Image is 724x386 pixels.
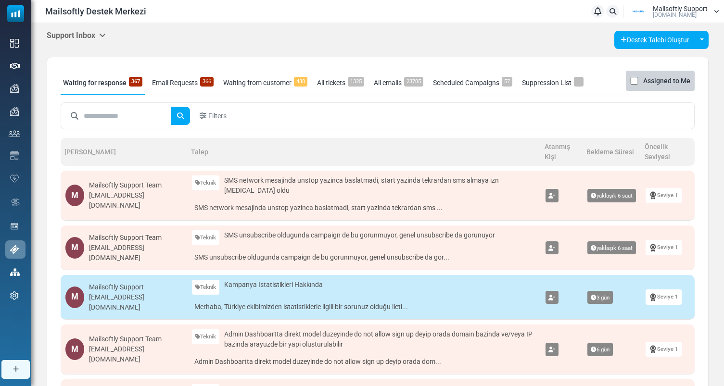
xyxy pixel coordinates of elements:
div: Mailsoftly Support Team [89,233,182,243]
a: Scheduled Campaigns57 [431,71,515,95]
span: Kampanya Istatistikleri Hakkında [224,280,323,290]
h5: Support Inbox [47,31,106,40]
span: 438 [294,77,307,87]
img: contacts-icon.svg [9,130,20,137]
label: Assigned to Me [643,75,690,87]
a: Destek Talebi Oluştur [614,31,696,49]
a: Email Requests366 [150,71,216,95]
a: User Logo Mailsoftly Support [DOMAIN_NAME] [626,4,719,19]
div: M [65,338,84,360]
div: M [65,237,84,259]
div: [EMAIL_ADDRESS][DOMAIN_NAME] [89,243,182,263]
span: 6 gün [587,343,613,356]
div: Mailsoftly Support Team [89,334,182,344]
a: All emails23705 [371,71,426,95]
span: Mailsoftly Support [653,5,708,12]
img: workflow.svg [10,197,21,208]
a: Suppression List [520,71,586,95]
a: All tickets1325 [315,71,367,95]
div: [EMAIL_ADDRESS][DOMAIN_NAME] [89,292,182,312]
a: Seviye 1 [646,289,682,304]
span: 57 [502,77,512,87]
img: settings-icon.svg [10,291,19,300]
span: SMS unsubscribe oldugunda campaign de bu gorunmuyor, genel unsubscribe da gorunuyor [224,230,495,240]
span: Mailsoftly Destek Merkezi [45,5,146,18]
img: landing_pages.svg [10,222,19,231]
a: Teknik [192,230,219,245]
img: campaigns-icon.png [10,107,19,116]
span: yaklaşık 6 saat [587,241,636,255]
a: Merhaba, Türkiye ekibimizden istatistiklerle ilgili bir sorunuz olduğu ileti... [192,299,535,314]
span: yaklaşık 6 saat [587,189,636,202]
span: 1325 [348,77,364,87]
img: campaigns-icon.png [10,84,19,93]
a: Seviye 1 [646,240,682,255]
span: 367 [129,77,142,87]
div: Mailsoftly Support [89,282,182,292]
span: 3 gün [587,291,613,304]
a: SMS unsubscribe oldugunda campaign de bu gorunmuyor, genel unsubscribe da gor... [192,250,535,265]
div: Mailsoftly Support Team [89,180,182,190]
img: dashboard-icon.svg [10,39,19,48]
div: [EMAIL_ADDRESS][DOMAIN_NAME] [89,344,182,364]
span: 23705 [404,77,423,87]
a: SMS network mesajinda unstop yazinca baslatmadi, start yazinda tekrardan sms ... [192,200,535,215]
span: Filters [208,111,227,121]
th: Öncelik Seviyesi [641,138,695,166]
th: Atanmış Kişi [541,138,583,166]
a: Seviye 1 [646,342,682,357]
a: Waiting for response367 [61,71,145,95]
th: Bekleme Süresi [583,138,641,166]
span: 366 [200,77,214,87]
span: [DOMAIN_NAME] [653,12,697,18]
a: Admin Dashboartta direkt model duzeyinde do not allow sign up deyip orada dom... [192,354,535,369]
img: User Logo [626,4,650,19]
th: [PERSON_NAME] [61,138,187,166]
a: Seviye 1 [646,188,682,203]
div: M [65,286,84,308]
span: Admin Dashboartta direkt model duzeyinde do not allow sign up deyip orada domain bazinda ve/veya ... [224,329,535,349]
img: support-icon-active.svg [10,245,19,254]
div: [EMAIL_ADDRESS][DOMAIN_NAME] [89,190,182,211]
a: Waiting from customer438 [221,71,310,95]
a: Teknik [192,329,219,344]
img: mailsoftly_icon_blue_white.svg [7,5,24,22]
a: Teknik [192,175,219,190]
th: Talep [187,138,540,166]
img: email-templates-icon.svg [10,151,19,160]
div: M [65,185,84,206]
img: domain-health-icon.svg [10,174,19,182]
span: SMS network mesajinda unstop yazinca baslatmadi, start yazinda tekrardan sms almaya izn [MEDICAL_... [224,175,535,196]
a: Teknik [192,280,219,295]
